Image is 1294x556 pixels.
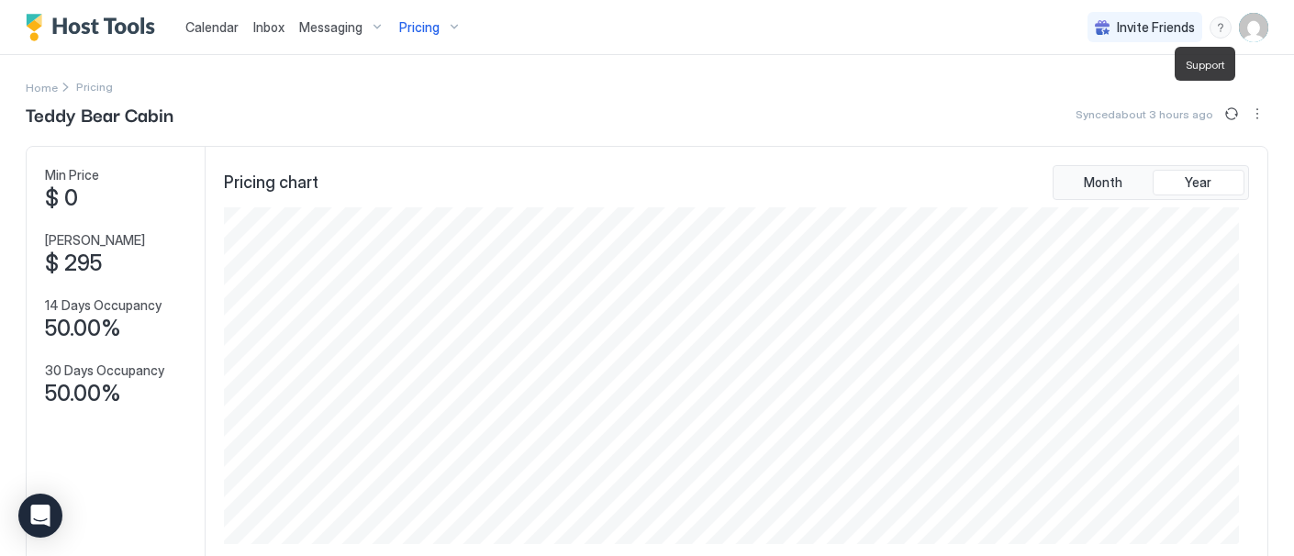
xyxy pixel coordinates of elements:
[1221,103,1243,125] button: Sync prices
[1186,58,1224,72] span: Support
[26,81,58,95] span: Home
[45,362,164,379] span: 30 Days Occupancy
[18,494,62,538] div: Open Intercom Messenger
[1117,19,1195,36] span: Invite Friends
[1076,107,1213,121] span: Synced about 3 hours ago
[1084,174,1122,191] span: Month
[1210,17,1232,39] div: menu
[1057,170,1149,195] button: Month
[26,14,163,41] a: Host Tools Logo
[45,167,99,183] span: Min Price
[1246,103,1268,125] div: menu
[45,250,102,277] span: $ 295
[224,172,318,194] span: Pricing chart
[185,17,239,37] a: Calendar
[26,77,58,96] div: Breadcrumb
[45,315,121,342] span: 50.00%
[1246,103,1268,125] button: More options
[1186,174,1212,191] span: Year
[76,80,113,94] span: Breadcrumb
[45,232,145,249] span: [PERSON_NAME]
[399,19,440,36] span: Pricing
[26,77,58,96] a: Home
[26,100,173,128] span: Teddy Bear Cabin
[1053,165,1249,200] div: tab-group
[45,380,121,407] span: 50.00%
[253,17,284,37] a: Inbox
[1239,13,1268,42] div: User profile
[1153,170,1244,195] button: Year
[253,19,284,35] span: Inbox
[185,19,239,35] span: Calendar
[45,297,162,314] span: 14 Days Occupancy
[45,184,78,212] span: $ 0
[299,19,363,36] span: Messaging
